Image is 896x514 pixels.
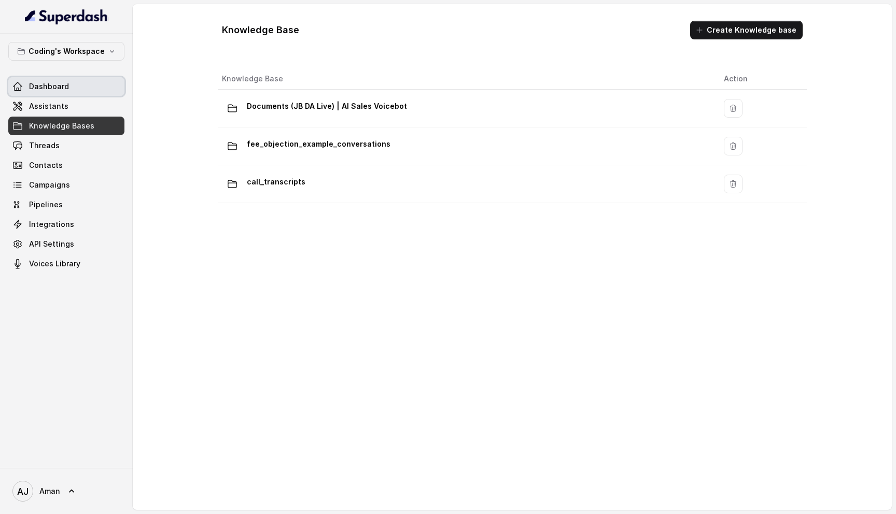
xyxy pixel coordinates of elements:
[8,235,124,253] a: API Settings
[29,219,74,230] span: Integrations
[29,140,60,151] span: Threads
[8,136,124,155] a: Threads
[29,180,70,190] span: Campaigns
[8,117,124,135] a: Knowledge Bases
[29,45,105,58] p: Coding's Workspace
[8,195,124,214] a: Pipelines
[29,239,74,249] span: API Settings
[8,77,124,96] a: Dashboard
[8,97,124,116] a: Assistants
[716,68,807,90] th: Action
[29,199,63,210] span: Pipelines
[29,101,68,111] span: Assistants
[29,259,80,269] span: Voices Library
[8,156,124,175] a: Contacts
[247,174,305,190] p: call_transcripts
[8,477,124,506] a: Aman
[29,81,69,92] span: Dashboard
[8,254,124,273] a: Voices Library
[8,215,124,234] a: Integrations
[247,136,390,152] p: fee_objection_example_conversations
[690,21,803,39] button: Create Knowledge base
[39,486,60,496] span: Aman
[29,160,63,170] span: Contacts
[17,486,29,497] text: AJ
[8,42,124,61] button: Coding's Workspace
[29,121,94,131] span: Knowledge Bases
[218,68,716,90] th: Knowledge Base
[8,176,124,194] a: Campaigns
[25,8,108,25] img: light.svg
[222,22,299,38] h1: Knowledge Base
[247,98,407,115] p: Documents (JB DA Live) | AI Sales Voicebot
